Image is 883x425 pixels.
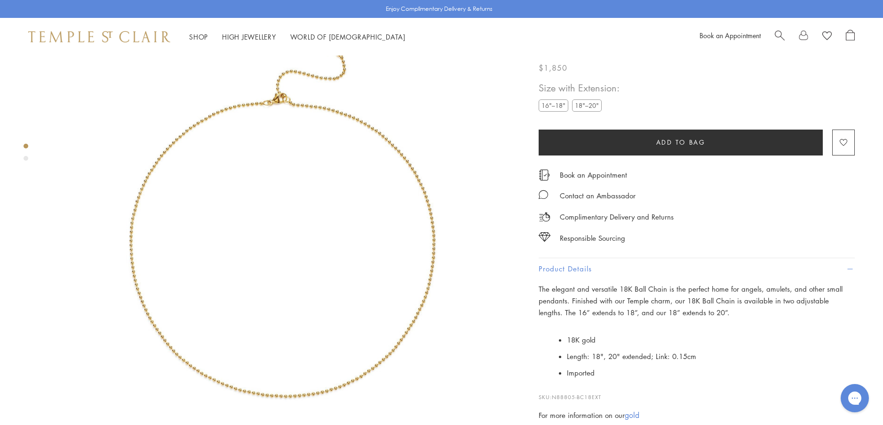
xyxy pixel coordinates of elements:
[560,170,627,180] a: Book an Appointment
[567,332,855,349] li: 18K gold
[189,31,406,43] nav: Main navigation
[572,100,602,112] label: 18"–20"
[846,30,855,44] a: Open Shopping Bag
[539,232,550,242] img: icon_sourcing.svg
[539,211,550,223] img: icon_delivery.svg
[567,365,855,381] li: Imported
[539,81,620,96] span: Size with Extension:
[539,100,568,112] label: 16"–18"
[539,283,855,318] p: The elegant and versatile 18K Ball Chain is the perfect home for angels, amulets, and other small...
[836,381,874,416] iframe: Gorgias live chat messenger
[822,30,832,44] a: View Wishlist
[28,31,170,42] img: Temple St. Clair
[567,348,855,365] li: Length: 18", 20" extended; Link: 0.15cm
[539,259,855,280] button: Product Details
[560,211,674,223] p: Complimentary Delivery and Returns
[189,32,208,41] a: ShopShop
[386,4,493,14] p: Enjoy Complimentary Delivery & Returns
[222,32,276,41] a: High JewelleryHigh Jewellery
[700,31,761,40] a: Book an Appointment
[625,410,639,421] a: gold
[539,130,823,155] button: Add to bag
[560,232,625,244] div: Responsible Sourcing
[560,190,636,202] div: Contact an Ambassador
[290,32,406,41] a: World of [DEMOGRAPHIC_DATA]World of [DEMOGRAPHIC_DATA]
[539,384,855,401] p: SKU:
[656,138,706,148] span: Add to bag
[552,393,601,400] span: N88805-BC18EXT
[775,30,785,44] a: Search
[539,410,855,422] div: For more information on our
[539,62,567,74] span: $1,850
[539,170,550,180] img: icon_appointment.svg
[539,190,548,199] img: MessageIcon-01_2.svg
[24,141,28,168] div: Product gallery navigation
